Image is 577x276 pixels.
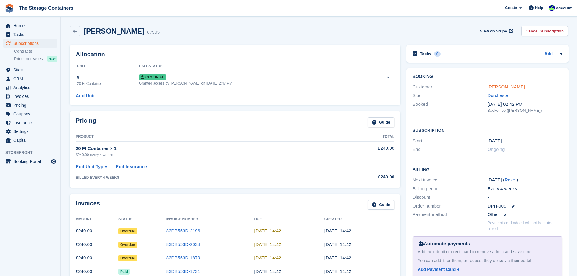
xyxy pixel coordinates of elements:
[488,185,562,192] div: Every 4 weeks
[335,174,394,181] div: £240.00
[76,214,118,224] th: Amount
[368,200,394,210] a: Guide
[3,39,57,48] a: menu
[413,101,487,114] div: Booked
[13,118,50,127] span: Insurance
[3,92,57,101] a: menu
[13,157,50,166] span: Booking Portal
[535,5,543,11] span: Help
[413,203,487,210] div: Order number
[488,177,562,184] div: [DATE] ( )
[324,255,351,260] time: 2025-06-25 13:42:42 UTC
[13,30,50,39] span: Tasks
[3,101,57,109] a: menu
[76,152,335,158] div: £240.00 every 4 weeks
[488,101,562,108] div: [DATE] 02:42 PM
[13,66,50,74] span: Sites
[413,211,487,218] div: Payment method
[3,157,57,166] a: menu
[50,158,57,165] a: Preview store
[166,255,200,260] a: 83DB553D-1879
[76,175,335,180] div: BILLED EVERY 4 WEEKS
[254,242,281,247] time: 2025-07-24 13:42:02 UTC
[13,75,50,83] span: CRM
[76,117,96,127] h2: Pricing
[3,136,57,145] a: menu
[324,214,394,224] th: Created
[118,269,130,275] span: Paid
[324,228,351,233] time: 2025-08-20 13:42:29 UTC
[413,166,562,172] h2: Billing
[413,127,562,133] h2: Subscription
[77,81,139,86] div: 20 Ft Container
[413,185,487,192] div: Billing period
[418,266,456,273] div: Add Payment Card
[16,3,76,13] a: The Storage Containers
[14,48,57,54] a: Contracts
[413,138,487,145] div: Start
[76,132,335,142] th: Product
[254,255,281,260] time: 2025-06-26 13:42:02 UTC
[139,81,364,86] div: Granted access by [PERSON_NAME] on [DATE] 2:47 PM
[418,258,557,264] div: You can add it for them, or request they do so via their portal.
[139,74,166,80] span: Occupied
[76,145,335,152] div: 20 Ft Container × 1
[3,127,57,136] a: menu
[13,136,50,145] span: Capital
[76,200,100,210] h2: Invoices
[413,84,487,91] div: Customer
[118,214,166,224] th: Status
[545,51,553,58] a: Add
[3,118,57,127] a: menu
[77,74,139,81] div: 9
[488,220,562,232] p: Payment card added will not be auto-linked
[147,29,160,36] div: 87995
[254,228,281,233] time: 2025-08-21 13:42:02 UTC
[488,108,562,114] div: Backoffice ([PERSON_NAME])
[413,74,562,79] h2: Booking
[118,228,137,234] span: Overdue
[166,228,200,233] a: 83DB553D-2196
[13,127,50,136] span: Settings
[549,5,555,11] img: Stacy Williams
[76,62,139,71] th: Unit
[434,51,441,57] div: 0
[13,39,50,48] span: Subscriptions
[13,83,50,92] span: Analytics
[420,51,432,57] h2: Tasks
[13,22,50,30] span: Home
[521,26,568,36] a: Cancel Subscription
[418,266,555,273] a: Add Payment Card
[3,66,57,74] a: menu
[505,177,516,182] a: Reset
[488,93,510,98] a: Dorchester
[413,92,487,99] div: Site
[488,194,562,201] div: -
[324,242,351,247] time: 2025-07-23 13:42:29 UTC
[139,62,364,71] th: Unit Status
[76,238,118,251] td: £240.00
[413,177,487,184] div: Next invoice
[76,92,95,99] a: Add Unit
[3,83,57,92] a: menu
[76,224,118,238] td: £240.00
[413,194,487,201] div: Discount
[76,51,394,58] h2: Allocation
[13,110,50,118] span: Coupons
[76,163,108,170] a: Edit Unit Types
[5,4,14,13] img: stora-icon-8386f47178a22dfd0bd8f6a31ec36ba5ce8667c1dd55bd0f319d3a0aa187defe.svg
[480,28,507,34] span: View on Stripe
[3,22,57,30] a: menu
[418,240,557,248] div: Automate payments
[418,249,557,255] div: Add their debit or credit card to remove admin and save time.
[488,147,505,152] span: Ongoing
[3,30,57,39] a: menu
[254,214,324,224] th: Due
[13,101,50,109] span: Pricing
[118,255,137,261] span: Overdue
[166,214,254,224] th: Invoice Number
[478,26,514,36] a: View on Stripe
[5,150,60,156] span: Storefront
[324,269,351,274] time: 2025-05-28 13:42:03 UTC
[488,138,502,145] time: 2025-05-28 00:00:00 UTC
